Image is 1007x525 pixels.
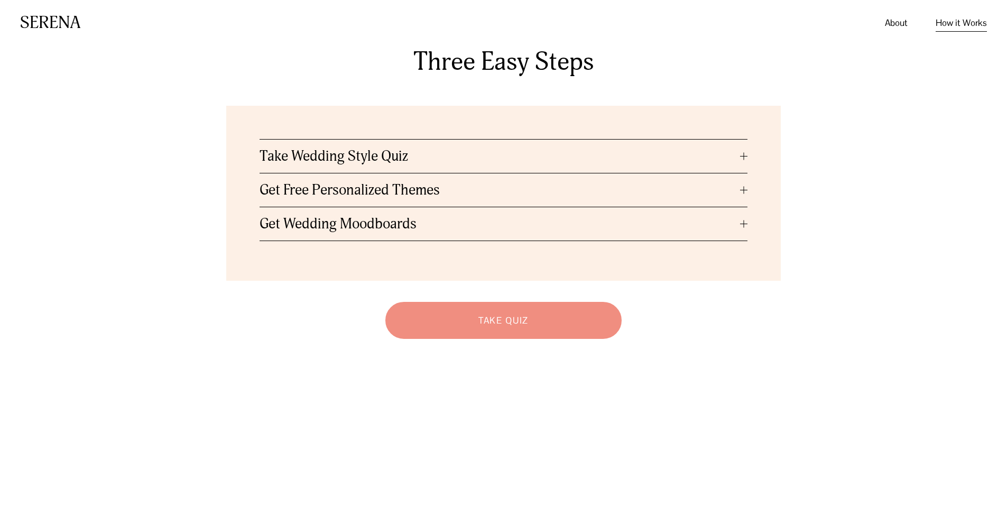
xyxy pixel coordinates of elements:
[134,46,874,79] h3: Three Easy Steps
[260,215,741,233] span: Get Wedding Moodboards
[380,297,627,344] a: Take Quiz
[20,12,81,33] a: SERENA
[260,148,741,165] span: Take Wedding Style Quiz
[260,140,748,173] button: Take Wedding Style Quiz
[936,14,987,33] a: How it Works
[260,207,748,241] button: Get Wedding Moodboards
[260,173,748,207] button: Get Free Personalized Themes
[885,14,908,33] a: About
[260,181,741,199] span: Get Free Personalized Themes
